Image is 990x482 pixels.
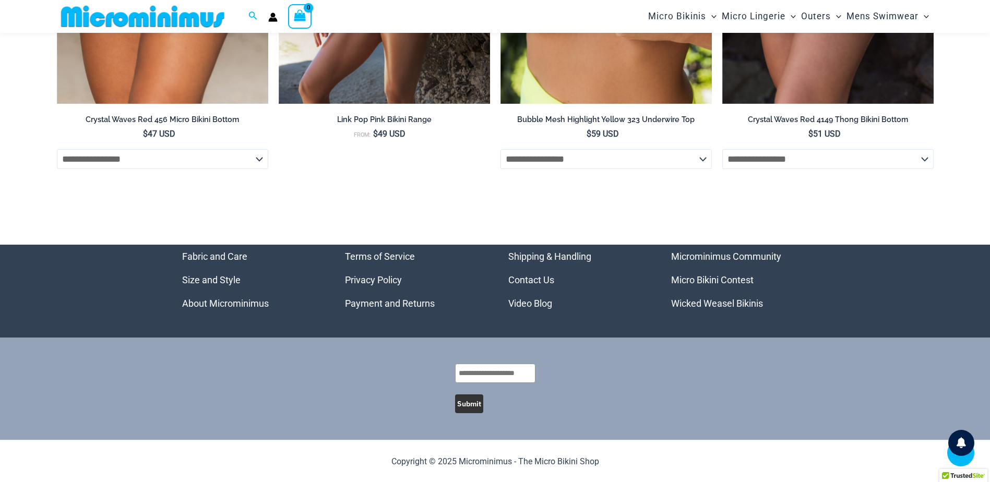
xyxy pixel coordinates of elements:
h2: Link Pop Pink Bikini Range [279,115,490,125]
bdi: 59 USD [587,129,619,139]
a: Account icon link [268,13,278,22]
a: Crystal Waves Red 456 Micro Bikini Bottom [57,115,268,128]
a: OutersMenu ToggleMenu Toggle [798,3,844,30]
bdi: 49 USD [373,129,405,139]
a: View Shopping Cart, empty [288,4,312,28]
span: $ [373,129,378,139]
span: Outers [801,3,831,30]
span: $ [808,129,813,139]
span: $ [587,129,591,139]
a: Microminimus Community [671,251,781,262]
nav: Site Navigation [644,2,934,31]
span: From: [354,131,371,138]
p: Copyright © 2025 Microminimus - The Micro Bikini Shop [182,454,808,469]
a: Bubble Mesh Highlight Yellow 323 Underwire Top [500,115,712,128]
a: Mens SwimwearMenu ToggleMenu Toggle [844,3,932,30]
a: Wicked Weasel Bikinis [671,298,763,309]
a: Crystal Waves Red 4149 Thong Bikini Bottom [722,115,934,128]
aside: Footer Widget 2 [345,245,482,315]
span: Menu Toggle [785,3,796,30]
span: Menu Toggle [706,3,717,30]
a: Micro BikinisMenu ToggleMenu Toggle [646,3,719,30]
aside: Footer Widget 3 [508,245,646,315]
a: About Microminimus [182,298,269,309]
h2: Bubble Mesh Highlight Yellow 323 Underwire Top [500,115,712,125]
a: Shipping & Handling [508,251,591,262]
a: Micro LingerieMenu ToggleMenu Toggle [719,3,798,30]
a: Micro Bikini Contest [671,274,754,285]
a: Payment and Returns [345,298,435,309]
span: Micro Lingerie [722,3,785,30]
h2: Crystal Waves Red 456 Micro Bikini Bottom [57,115,268,125]
button: Submit [455,394,483,413]
aside: Footer Widget 4 [671,245,808,315]
span: Menu Toggle [919,3,929,30]
nav: Menu [508,245,646,315]
a: Search icon link [248,10,258,23]
span: Micro Bikinis [648,3,706,30]
nav: Menu [182,245,319,315]
bdi: 47 USD [143,129,175,139]
a: Fabric and Care [182,251,247,262]
a: Contact Us [508,274,554,285]
span: Mens Swimwear [846,3,919,30]
span: $ [143,129,148,139]
nav: Menu [671,245,808,315]
img: MM SHOP LOGO FLAT [57,5,229,28]
h2: Crystal Waves Red 4149 Thong Bikini Bottom [722,115,934,125]
nav: Menu [345,245,482,315]
aside: Footer Widget 1 [182,245,319,315]
a: Privacy Policy [345,274,402,285]
bdi: 51 USD [808,129,841,139]
a: Size and Style [182,274,241,285]
span: Menu Toggle [831,3,841,30]
a: Video Blog [508,298,552,309]
a: Link Pop Pink Bikini Range [279,115,490,128]
a: Terms of Service [345,251,415,262]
